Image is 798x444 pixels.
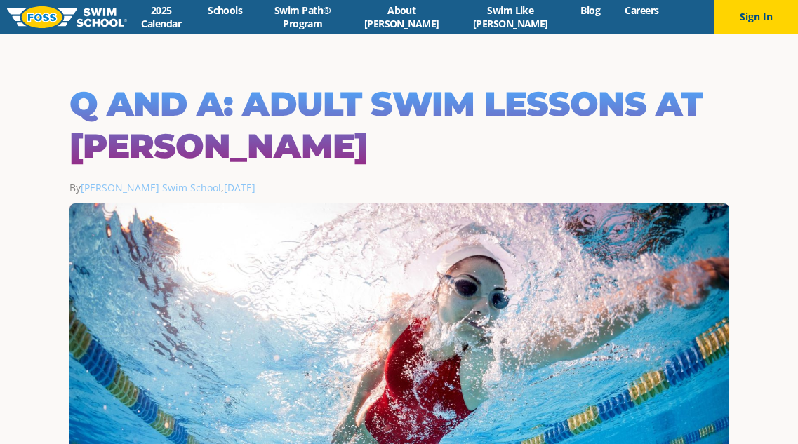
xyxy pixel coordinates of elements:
[255,4,351,30] a: Swim Path® Program
[7,6,127,28] img: FOSS Swim School Logo
[69,181,221,194] span: By
[568,4,613,17] a: Blog
[613,4,671,17] a: Careers
[221,181,255,194] span: ,
[224,181,255,194] a: [DATE]
[127,4,196,30] a: 2025 Calendar
[81,181,221,194] a: [PERSON_NAME] Swim School
[453,4,568,30] a: Swim Like [PERSON_NAME]
[196,4,255,17] a: Schools
[69,83,729,167] h1: Q and A: Adult Swim Lessons at [PERSON_NAME]
[351,4,453,30] a: About [PERSON_NAME]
